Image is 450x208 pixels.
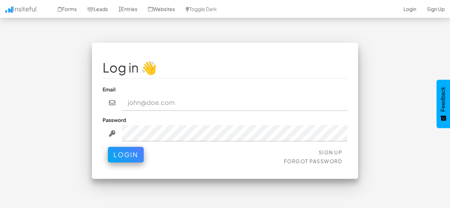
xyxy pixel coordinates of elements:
[440,87,446,112] span: Feedback
[122,95,348,111] input: john@doe.com
[5,6,13,13] img: icon.png
[437,80,450,128] button: Feedback - Show survey
[103,116,126,123] label: Password
[103,86,116,93] label: Email
[108,147,144,162] button: Login
[284,158,342,164] a: Forgot Password
[103,60,347,75] h1: Log in 👋
[319,149,342,155] a: Sign Up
